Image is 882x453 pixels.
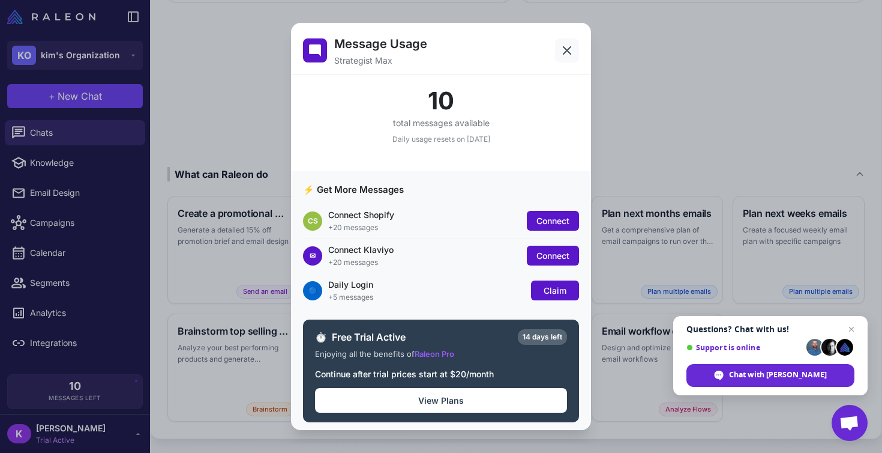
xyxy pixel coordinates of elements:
[315,369,494,379] span: Continue after trial prices start at $20/month
[332,330,513,344] span: Free Trial Active
[686,343,802,352] span: Support is online
[303,211,322,231] div: CS
[315,348,567,360] div: Enjoying all the benefits of
[328,208,521,221] div: Connect Shopify
[303,183,579,197] h3: ⚡ Get More Messages
[303,89,579,113] div: 10
[527,211,579,231] button: Connect
[328,222,521,233] div: +20 messages
[536,251,569,261] span: Connect
[328,278,525,291] div: Daily Login
[315,330,327,344] span: ⏱️
[544,285,566,296] span: Claim
[315,388,567,413] button: View Plans
[536,216,569,226] span: Connect
[334,35,427,53] h2: Message Usage
[518,329,567,345] div: 14 days left
[392,135,490,144] span: Daily usage resets on [DATE]
[531,281,579,300] button: Claim
[303,246,322,266] div: ✉
[686,364,854,387] div: Chat with Raleon
[328,292,525,303] div: +5 messages
[393,118,490,128] span: total messages available
[844,322,859,336] span: Close chat
[328,243,521,256] div: Connect Klaviyo
[686,324,854,334] span: Questions? Chat with us!
[303,281,322,300] div: 🔵
[527,246,579,266] button: Connect
[729,369,827,380] span: Chat with [PERSON_NAME]
[832,405,868,441] div: Open chat
[334,54,427,67] p: Strategist Max
[415,349,454,359] span: Raleon Pro
[328,257,521,268] div: +20 messages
